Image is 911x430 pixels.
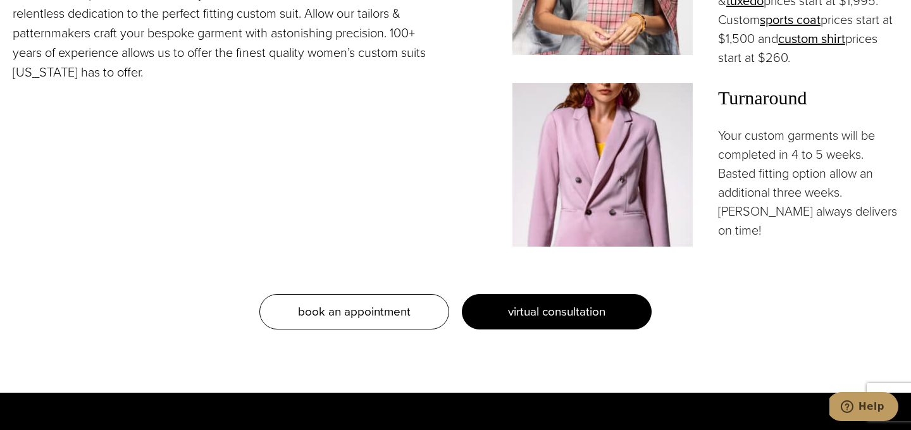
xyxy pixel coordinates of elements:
span: book an appointment [298,302,411,321]
a: custom shirt [778,29,845,48]
a: book an appointment [259,294,449,329]
img: Woman in double breasted Loro Piana bespoke women's suits. [512,83,693,247]
span: Turnaround [718,83,898,113]
span: virtual consultation [508,302,605,321]
a: virtual consultation [462,294,652,329]
iframe: Opens a widget where you can chat to one of our agents [829,392,898,424]
a: sports coat [760,10,821,29]
p: Your custom garments will be completed in 4 to 5 weeks. Basted fitting option allow an additional... [718,126,898,240]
